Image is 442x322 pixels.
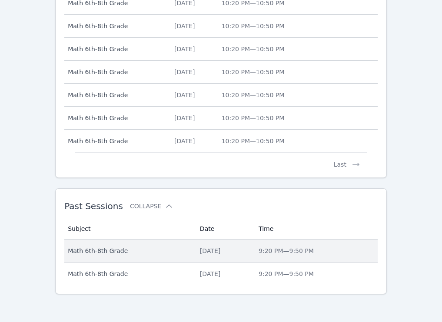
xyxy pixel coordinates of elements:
span: Past Sessions [64,201,123,211]
span: Math 6th-8th Grade [68,246,189,255]
tr: Math 6th-8th Grade[DATE]10:20 PM—10:50 PM [64,38,378,61]
div: [DATE] [200,246,248,255]
button: Last [327,152,367,169]
div: [DATE] [174,91,211,99]
span: Math 6th-8th Grade [68,137,164,145]
span: Math 6th-8th Grade [68,114,164,122]
span: 10:20 PM — 10:50 PM [222,46,285,53]
div: [DATE] [174,114,211,122]
tr: Math 6th-8th Grade[DATE]9:20 PM—9:50 PM [64,240,378,263]
span: 9:20 PM — 9:50 PM [259,247,314,254]
th: Time [253,218,378,240]
tr: Math 6th-8th Grade[DATE]10:20 PM—10:50 PM [64,84,378,107]
div: [DATE] [200,269,248,278]
div: [DATE] [174,22,211,30]
tr: Math 6th-8th Grade[DATE]10:20 PM—10:50 PM [64,15,378,38]
span: 10:20 PM — 10:50 PM [222,23,285,30]
tr: Math 6th-8th Grade[DATE]9:20 PM—9:50 PM [64,263,378,285]
th: Date [195,218,253,240]
div: [DATE] [174,137,211,145]
button: Collapse [130,202,173,210]
tr: Math 6th-8th Grade[DATE]10:20 PM—10:50 PM [64,130,378,152]
span: 10:20 PM — 10:50 PM [222,92,285,99]
span: Math 6th-8th Grade [68,45,164,53]
tr: Math 6th-8th Grade[DATE]10:20 PM—10:50 PM [64,61,378,84]
th: Subject [64,218,195,240]
span: Math 6th-8th Grade [68,68,164,76]
div: [DATE] [174,45,211,53]
span: 9:20 PM — 9:50 PM [259,270,314,277]
div: [DATE] [174,68,211,76]
span: Math 6th-8th Grade [68,91,164,99]
span: 10:20 PM — 10:50 PM [222,69,285,76]
span: Math 6th-8th Grade [68,22,164,30]
span: 10:20 PM — 10:50 PM [222,138,285,145]
tr: Math 6th-8th Grade[DATE]10:20 PM—10:50 PM [64,107,378,130]
span: 10:20 PM — 10:50 PM [222,115,285,122]
span: Math 6th-8th Grade [68,269,189,278]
